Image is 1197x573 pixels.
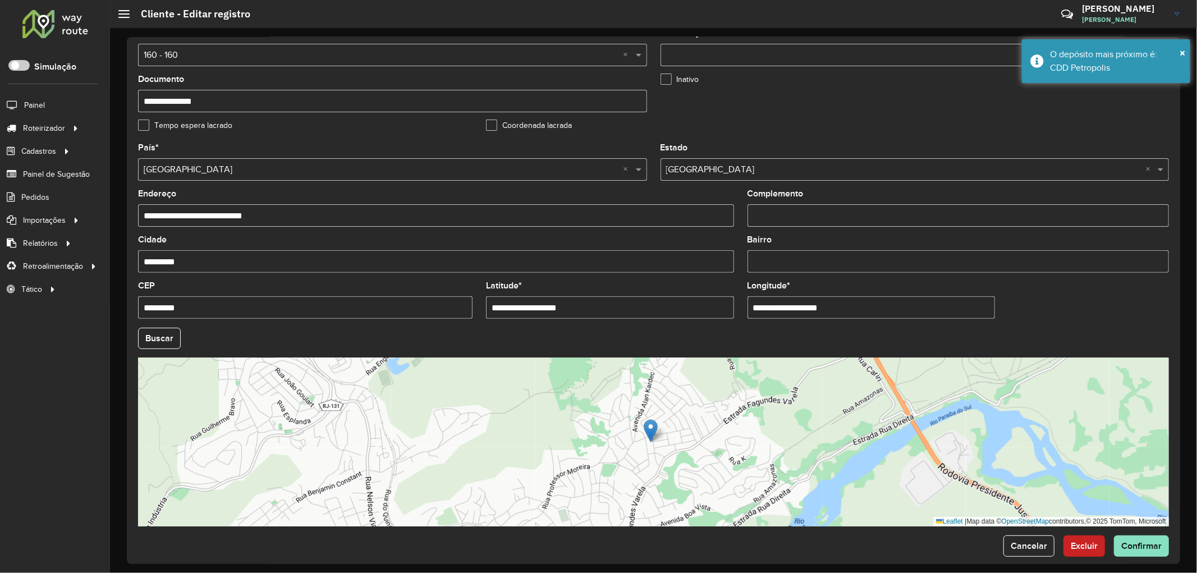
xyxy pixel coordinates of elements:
[138,120,232,131] label: Tempo espera lacrado
[1082,3,1166,14] h3: [PERSON_NAME]
[23,214,66,226] span: Importações
[1050,48,1182,75] div: O depósito mais próximo é: CDD Petropolis
[623,48,633,62] span: Clear all
[486,279,522,292] label: Latitude
[933,517,1169,526] div: Map data © contributors,© 2025 TomTom, Microsoft
[23,237,58,249] span: Relatórios
[661,74,699,85] label: Inativo
[1180,47,1185,59] span: ×
[486,120,572,131] label: Coordenada lacrada
[644,419,658,442] img: Marker
[138,279,155,292] label: CEP
[1055,2,1079,26] a: Contato Rápido
[24,99,45,111] span: Painel
[1082,15,1166,25] span: [PERSON_NAME]
[623,163,633,176] span: Clear all
[1063,535,1105,557] button: Excluir
[34,60,76,74] label: Simulação
[747,279,791,292] label: Longitude
[747,233,772,246] label: Bairro
[21,145,56,157] span: Cadastros
[661,141,688,154] label: Estado
[747,187,804,200] label: Complemento
[1121,541,1162,551] span: Confirmar
[138,187,176,200] label: Endereço
[138,72,184,86] label: Documento
[138,328,181,349] button: Buscar
[936,517,963,525] a: Leaflet
[1003,535,1054,557] button: Cancelar
[1180,44,1185,61] button: Close
[1002,517,1049,525] a: OpenStreetMap
[138,233,167,246] label: Cidade
[21,191,49,203] span: Pedidos
[138,141,159,154] label: País
[965,517,966,525] span: |
[1011,541,1047,551] span: Cancelar
[130,8,250,20] h2: Cliente - Editar registro
[23,122,65,134] span: Roteirizador
[23,168,90,180] span: Painel de Sugestão
[1145,163,1155,176] span: Clear all
[1071,541,1098,551] span: Excluir
[1114,535,1169,557] button: Confirmar
[23,260,83,272] span: Retroalimentação
[21,283,42,295] span: Tático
